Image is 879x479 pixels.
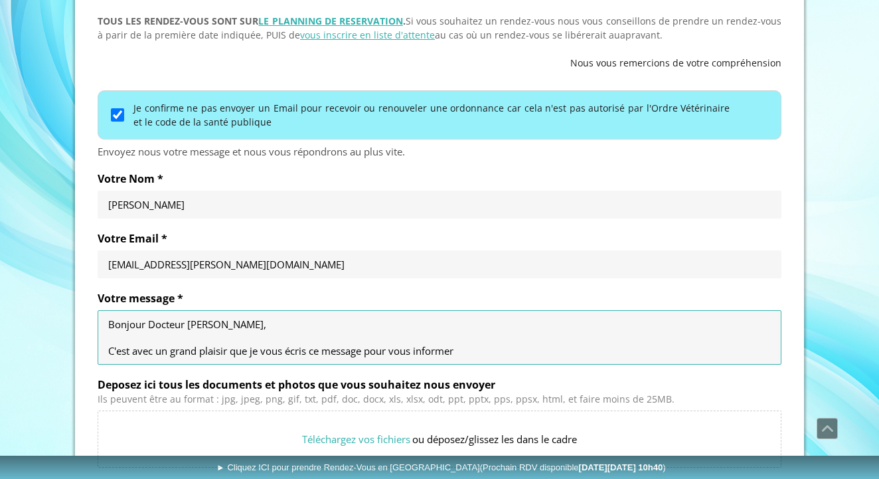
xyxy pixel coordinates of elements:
strong: TOUS LES RENDEZ-VOUS SONT SUR . [98,15,406,27]
div: Ils peuvent être au format : jpg, jpeg, png, gif, txt, pdf, doc, docx, xls, xlsx, odt, ppt, pptx,... [98,394,781,405]
label: Votre Nom * [98,172,781,185]
span: Si vous souhaitez un rendez-vous nous vous conseillons de prendre un rendez-vous à parir de la pr... [98,15,781,41]
div: Envoyez nous votre message et nous vous répondrons au plus vite. [98,145,781,159]
a: Défiler vers le haut [817,418,838,439]
a: vous inscrire en liste d'attente [300,29,435,41]
span: Nous vous remercions de votre compréhension [570,56,781,69]
textarea: Bonjour Docteur [PERSON_NAME], C'est avec un grand plaisir que je vous écris ce message pour vous... [108,318,771,357]
input: Votre Email * [108,258,771,271]
label: Deposez ici tous les documents et photos que vous souhaitez nous envoyer [98,378,781,391]
label: Votre Email * [98,232,781,245]
label: Je confirme ne pas envoyer un Email pour recevoir ou renouveler une ordonnance car cela n'est pas... [133,101,730,129]
label: Votre message * [98,292,781,305]
a: LE PLANNING DE RESERVATION [258,15,402,27]
span: Défiler vers le haut [817,419,837,438]
input: Votre Nom * [108,198,771,211]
